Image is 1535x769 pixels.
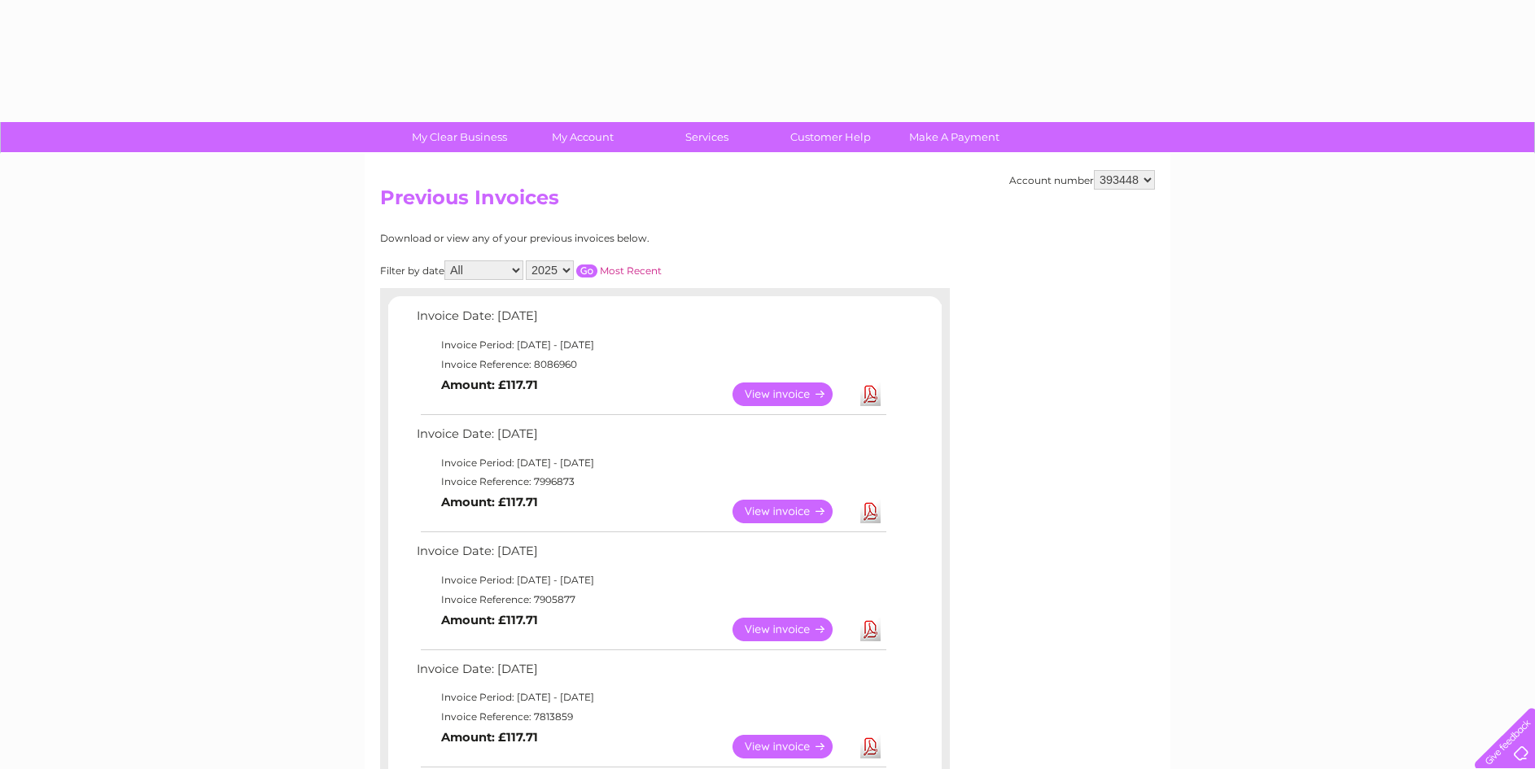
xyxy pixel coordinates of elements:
td: Invoice Reference: 8086960 [413,355,889,374]
td: Invoice Date: [DATE] [413,658,889,688]
a: View [733,382,852,406]
td: Invoice Reference: 7905877 [413,590,889,610]
div: Account number [1009,170,1155,190]
td: Invoice Date: [DATE] [413,423,889,453]
a: My Clear Business [392,122,527,152]
a: View [733,618,852,641]
a: Services [640,122,774,152]
td: Invoice Reference: 7813859 [413,707,889,727]
a: Download [860,500,881,523]
b: Amount: £117.71 [441,378,538,392]
b: Amount: £117.71 [441,730,538,745]
h2: Previous Invoices [380,186,1155,217]
a: Download [860,618,881,641]
td: Invoice Date: [DATE] [413,540,889,570]
a: My Account [516,122,650,152]
td: Invoice Period: [DATE] - [DATE] [413,453,889,473]
td: Invoice Date: [DATE] [413,305,889,335]
div: Download or view any of your previous invoices below. [380,233,807,244]
b: Amount: £117.71 [441,495,538,509]
a: View [733,735,852,758]
td: Invoice Period: [DATE] - [DATE] [413,688,889,707]
a: Download [860,735,881,758]
td: Invoice Period: [DATE] - [DATE] [413,335,889,355]
a: Make A Payment [887,122,1021,152]
td: Invoice Period: [DATE] - [DATE] [413,570,889,590]
div: Filter by date [380,260,807,280]
a: Customer Help [763,122,898,152]
a: View [733,500,852,523]
a: Download [860,382,881,406]
td: Invoice Reference: 7996873 [413,472,889,492]
a: Most Recent [600,264,662,277]
b: Amount: £117.71 [441,613,538,627]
